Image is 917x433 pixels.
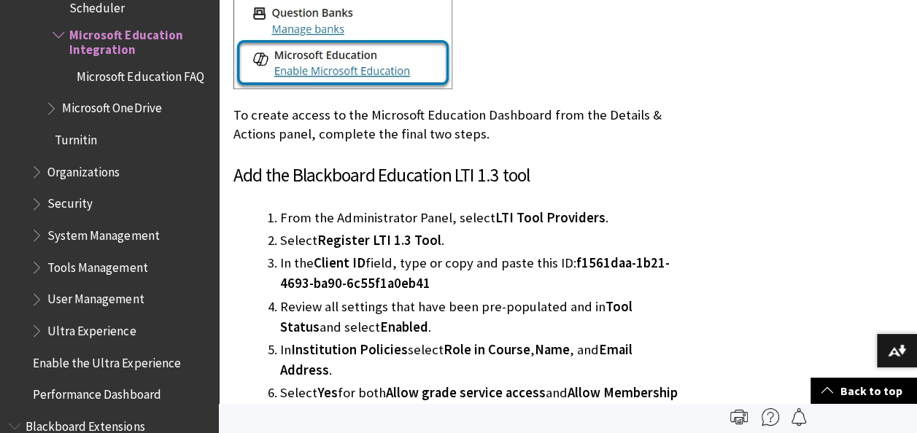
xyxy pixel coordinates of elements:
[380,319,428,335] span: Enabled
[386,384,546,401] span: Allow grade service access
[444,341,530,358] span: Role in Course
[47,192,93,211] span: Security
[55,128,97,147] span: Turnitin
[762,408,779,426] img: More help
[47,319,136,338] span: Ultra Experience
[790,408,808,426] img: Follow this page
[280,208,686,228] li: From the Administrator Panel, select .
[730,408,748,426] img: Print
[810,378,917,405] a: Back to top
[495,209,605,226] span: LTI Tool Providers
[317,232,441,249] span: Register LTI 1.3 Tool
[33,351,180,370] span: Enable the Ultra Experience
[280,383,686,424] li: Select for both and .
[77,64,204,84] span: Microsoft Education FAQ
[317,384,338,401] span: Yes
[280,340,686,381] li: In select , , and .
[47,287,144,307] span: User Management
[33,383,160,402] span: Performance Dashboard
[280,298,632,335] span: Tool Status
[233,162,686,190] h3: Add the Blackboard Education LTI 1.3 tool
[47,223,159,243] span: System Management
[291,341,408,358] span: Institution Policies
[280,297,686,338] li: Review all settings that have been pre-populated and in and select .
[280,341,632,378] span: Email Address
[47,255,147,275] span: Tools Management
[535,341,570,358] span: Name
[280,253,686,294] li: In the field, type or copy and paste this ID:
[314,254,365,271] span: Client ID
[233,106,686,144] p: To create access to the Microsoft Education Dashboard from the Details & Actions panel, complete ...
[47,160,120,179] span: Organizations
[69,23,209,57] span: Microsoft Education Integration
[280,230,686,251] li: Select .
[62,96,161,116] span: Microsoft OneDrive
